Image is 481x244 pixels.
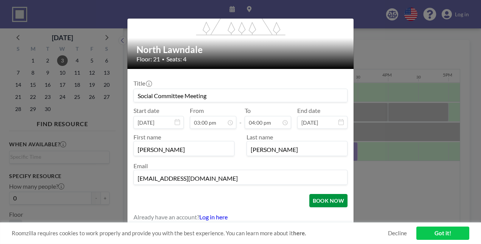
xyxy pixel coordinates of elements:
[134,172,347,185] input: Email
[190,107,204,114] label: From
[133,213,199,221] span: Already have an account?
[416,227,469,240] a: Got it!
[133,133,161,141] label: First name
[166,55,186,63] span: Seats: 4
[297,107,320,114] label: End date
[133,80,151,87] label: Title
[137,55,160,63] span: Floor: 21
[388,230,407,237] a: Decline
[134,143,234,156] input: First name
[133,107,159,114] label: Start date
[134,89,347,102] input: Guest reservation
[245,107,251,114] label: To
[133,162,148,169] label: Email
[293,230,306,236] a: here.
[162,56,164,62] span: •
[309,194,348,207] button: BOOK NOW
[137,44,345,55] h2: North Lawndale
[247,133,273,141] label: Last name
[199,213,228,221] a: Log in here
[239,109,242,126] span: -
[12,230,388,237] span: Roomzilla requires cookies to work properly and provide you with the best experience. You can lea...
[247,143,347,156] input: Last name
